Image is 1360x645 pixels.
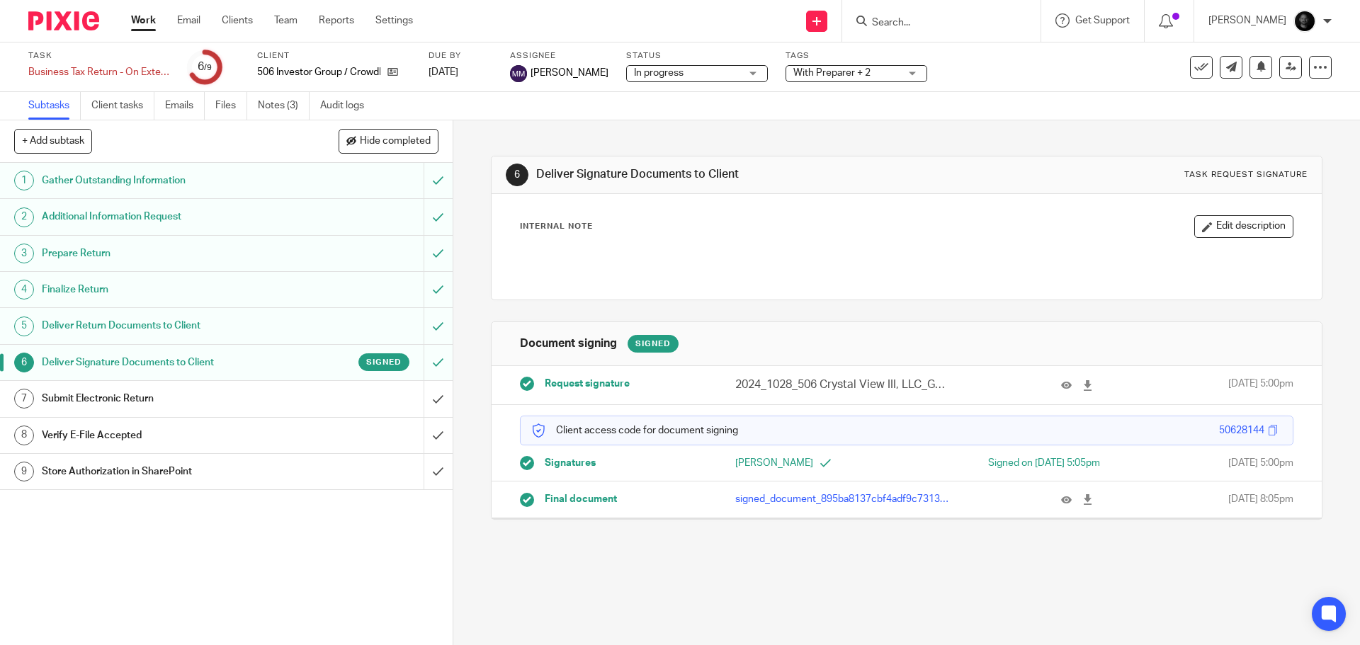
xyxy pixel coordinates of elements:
span: Hide completed [360,136,431,147]
h1: Finalize Return [42,279,287,300]
a: Emails [165,92,205,120]
p: Internal Note [520,221,593,232]
img: svg%3E [510,65,527,82]
div: Signed on [DATE] 5:05pm [929,456,1100,470]
a: Files [215,92,247,120]
span: [DATE] [429,67,458,77]
h1: Additional Information Request [42,206,287,227]
div: Signed [628,335,679,353]
div: 7 [14,389,34,409]
div: 6 [14,353,34,372]
span: Request signature [545,377,630,391]
span: Signed [366,356,402,368]
p: 2024_1028_506 Crystal View III, LLC_GovernmentCopy_Partnership.pdf [735,377,949,393]
a: Notes (3) [258,92,310,120]
h1: Prepare Return [42,243,287,264]
div: 6 [506,164,528,186]
div: 6 [198,59,212,75]
h1: Submit Electronic Return [42,388,287,409]
button: Hide completed [339,129,438,153]
h1: Verify E-File Accepted [42,425,287,446]
button: Edit description [1194,215,1293,238]
h1: Deliver Return Documents to Client [42,315,287,336]
h1: Store Authorization in SharePoint [42,461,287,482]
div: 4 [14,280,34,299]
a: Client tasks [91,92,154,120]
a: Team [274,13,297,28]
span: In progress [634,68,684,78]
a: Audit logs [320,92,375,120]
a: Email [177,13,200,28]
div: 3 [14,244,34,263]
span: [DATE] 8:05pm [1228,492,1293,506]
div: Business Tax Return - On Extension - Crystal View [28,65,170,79]
span: [DATE] 5:00pm [1228,377,1293,393]
h1: Deliver Signature Documents to Client [42,352,287,373]
span: With Preparer + 2 [793,68,871,78]
div: 2 [14,207,34,227]
span: Get Support [1075,16,1130,25]
img: Chris.jpg [1293,10,1316,33]
div: 9 [14,462,34,481]
a: Settings [375,13,413,28]
span: [DATE] 5:00pm [1228,456,1293,470]
span: Final document [545,492,617,506]
label: Tags [786,50,927,62]
p: Client access code for document signing [531,423,738,438]
div: 1 [14,171,34,190]
label: Client [257,50,411,62]
button: + Add subtask [14,129,92,153]
input: Search [871,17,998,30]
span: [PERSON_NAME] [531,66,608,80]
a: Reports [319,13,354,28]
a: Clients [222,13,253,28]
div: 50628144 [1219,423,1264,438]
small: /9 [204,64,212,72]
p: [PERSON_NAME] [1208,13,1286,28]
p: [PERSON_NAME] [735,456,907,470]
div: 8 [14,426,34,445]
a: Subtasks [28,92,81,120]
img: Pixie [28,11,99,30]
h1: Document signing [520,336,617,351]
p: signed_document_895ba8137cbf4adf9c731389da57ad8d.pdf [735,492,949,506]
a: Work [131,13,156,28]
h1: Gather Outstanding Information [42,170,287,191]
h1: Deliver Signature Documents to Client [536,167,937,182]
label: Task [28,50,170,62]
label: Assignee [510,50,608,62]
label: Due by [429,50,492,62]
div: Task request signature [1184,169,1308,181]
div: 5 [14,316,34,336]
span: Signatures [545,456,596,470]
p: 506 Investor Group / CrowdDD [257,65,380,79]
label: Status [626,50,768,62]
